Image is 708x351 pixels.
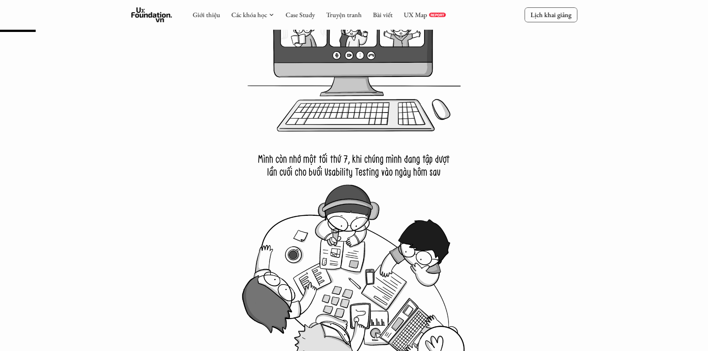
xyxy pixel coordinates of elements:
a: Case Study [285,10,315,19]
a: Lịch khai giảng [524,7,577,22]
a: Giới thiệu [193,10,220,19]
a: UX Map [404,10,427,19]
p: REPORT [430,13,444,17]
p: Lịch khai giảng [530,10,571,19]
a: Các khóa học [231,10,267,19]
a: Truyện tranh [326,10,362,19]
a: Bài viết [373,10,392,19]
